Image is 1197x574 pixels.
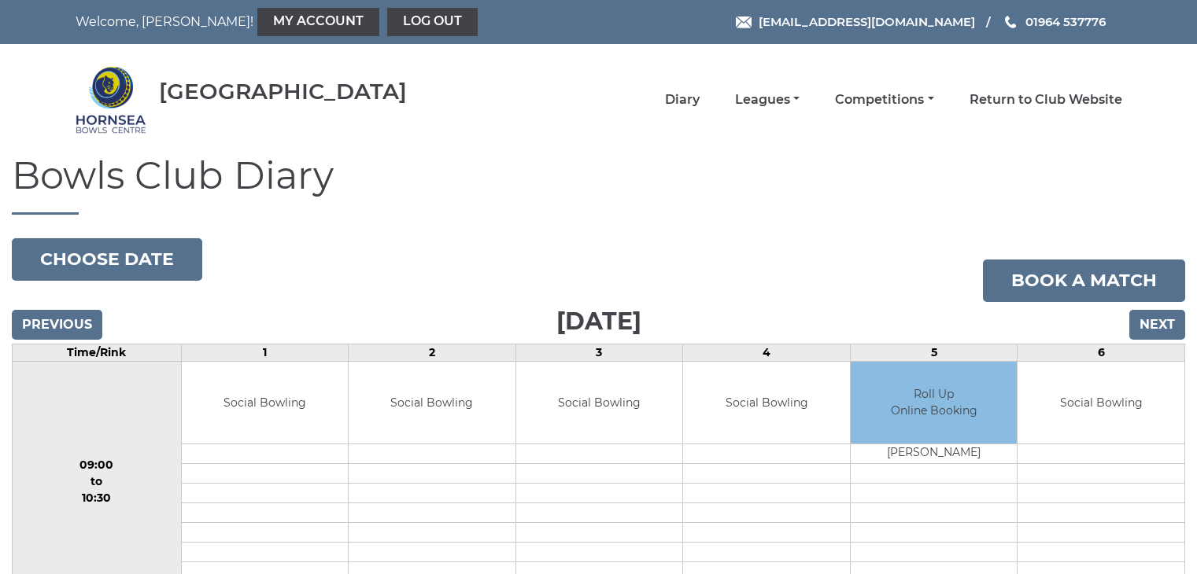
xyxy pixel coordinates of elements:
[683,344,851,361] td: 4
[387,8,478,36] a: Log out
[1018,362,1184,444] td: Social Bowling
[1018,344,1185,361] td: 6
[159,79,407,104] div: [GEOGRAPHIC_DATA]
[1005,16,1016,28] img: Phone us
[835,91,933,109] a: Competitions
[12,238,202,281] button: Choose date
[257,8,379,36] a: My Account
[735,91,800,109] a: Leagues
[983,259,1185,302] a: Book a match
[851,444,1018,464] td: [PERSON_NAME]
[12,310,102,340] input: Previous
[12,155,1185,215] h1: Bowls Club Diary
[182,362,349,444] td: Social Bowling
[683,362,850,444] td: Social Bowling
[970,91,1122,109] a: Return to Club Website
[1003,13,1106,31] a: Phone us 01964 537776
[76,8,498,36] nav: Welcome, [PERSON_NAME]!
[516,362,683,444] td: Social Bowling
[349,344,516,361] td: 2
[665,91,700,109] a: Diary
[850,344,1018,361] td: 5
[181,344,349,361] td: 1
[1129,310,1185,340] input: Next
[851,362,1018,444] td: Roll Up Online Booking
[759,14,975,29] span: [EMAIL_ADDRESS][DOMAIN_NAME]
[1025,14,1106,29] span: 01964 537776
[76,64,146,135] img: Hornsea Bowls Centre
[736,13,975,31] a: Email [EMAIL_ADDRESS][DOMAIN_NAME]
[515,344,683,361] td: 3
[736,17,752,28] img: Email
[349,362,515,444] td: Social Bowling
[13,344,182,361] td: Time/Rink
